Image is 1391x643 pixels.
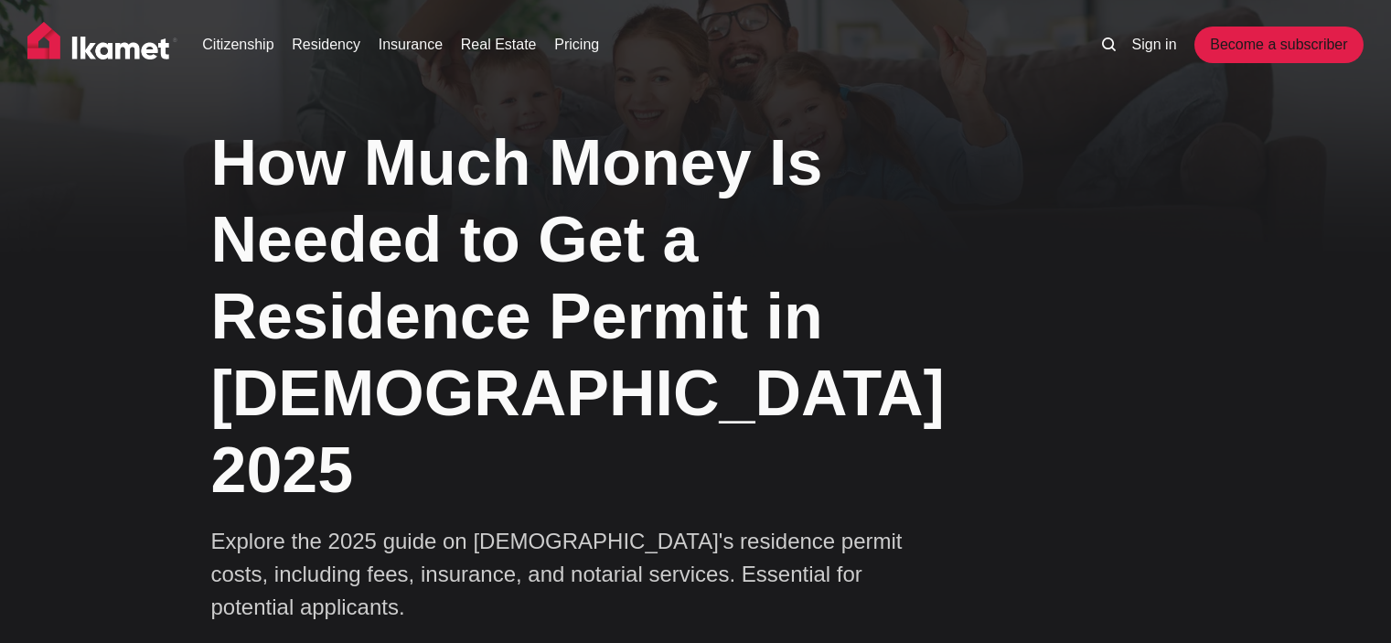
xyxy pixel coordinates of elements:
a: Real Estate [461,34,537,56]
a: Citizenship [202,34,273,56]
img: Ikamet home [27,22,177,68]
p: Explore the 2025 guide on [DEMOGRAPHIC_DATA]'s residence permit costs, including fees, insurance,... [211,525,943,624]
a: Insurance [379,34,443,56]
a: Become a subscriber [1194,27,1363,63]
a: Sign in [1132,34,1177,56]
a: Pricing [554,34,599,56]
a: Residency [292,34,360,56]
h1: How Much Money Is Needed to Get a Residence Permit in [DEMOGRAPHIC_DATA] 2025 [211,124,998,509]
